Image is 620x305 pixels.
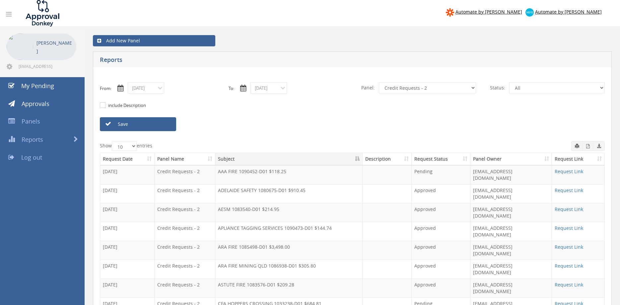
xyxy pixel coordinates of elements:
[535,9,602,15] span: Automate by [PERSON_NAME]
[93,35,215,46] a: Add New Panel
[100,57,454,65] h5: Reports
[100,260,155,279] td: [DATE]
[100,222,155,241] td: [DATE]
[100,241,155,260] td: [DATE]
[155,279,215,297] td: Credit Requests - 2
[100,165,155,184] td: [DATE]
[470,222,552,241] td: [EMAIL_ADDRESS][DOMAIN_NAME]
[412,260,470,279] td: Approved
[100,153,155,165] th: Request Date: activate to sort column ascending
[412,165,470,184] td: Pending
[525,8,534,17] img: xero-logo.png
[412,241,470,260] td: Approved
[215,222,363,241] td: APLIANCE TAGGING SERVICES 1090473-D01 $144.74
[412,184,470,203] td: Approved
[155,165,215,184] td: Credit Requests - 2
[155,260,215,279] td: Credit Requests - 2
[412,279,470,297] td: Approved
[215,203,363,222] td: AESM 1083540-D01 $214.95
[470,241,552,260] td: [EMAIL_ADDRESS][DOMAIN_NAME]
[412,222,470,241] td: Approved
[357,82,379,93] span: Panel:
[21,82,54,90] span: My Pending
[100,203,155,222] td: [DATE]
[555,187,583,193] a: Request Link
[215,260,363,279] td: ARA FIRE MINING QLD 1086938-D01 $305.80
[155,153,215,165] th: Panel Name: activate to sort column ascending
[455,9,522,15] span: Automate by [PERSON_NAME]
[106,102,146,109] label: include Description
[215,184,363,203] td: ADELAIDE SAFETY 1080675-D01 $910.45
[100,117,176,131] a: Save
[215,279,363,297] td: ASTUTE FIRE 1083576-D01 $209.28
[412,203,470,222] td: Approved
[555,281,583,288] a: Request Link
[470,165,552,184] td: [EMAIL_ADDRESS][DOMAIN_NAME]
[112,141,137,151] select: Showentries
[155,241,215,260] td: Credit Requests - 2
[470,203,552,222] td: [EMAIL_ADDRESS][DOMAIN_NAME]
[19,64,75,69] span: [EMAIL_ADDRESS][DOMAIN_NAME]
[486,82,509,93] span: Status:
[215,153,363,165] th: Subject: activate to sort column descending
[22,135,43,143] span: Reports
[446,8,454,17] img: zapier-logomark.png
[555,244,583,250] a: Request Link
[412,153,470,165] th: Request Status: activate to sort column ascending
[22,117,40,125] span: Panels
[470,184,552,203] td: [EMAIL_ADDRESS][DOMAIN_NAME]
[363,153,412,165] th: Description: activate to sort column ascending
[555,263,583,269] a: Request Link
[22,100,49,108] span: Approvals
[155,184,215,203] td: Credit Requests - 2
[555,225,583,231] a: Request Link
[470,153,552,165] th: Panel Owner: activate to sort column ascending
[555,168,583,175] a: Request Link
[155,203,215,222] td: Credit Requests - 2
[555,206,583,212] a: Request Link
[36,39,73,55] p: [PERSON_NAME]
[100,85,111,92] label: From:
[215,241,363,260] td: ARA FIRE 1085498-D01 $3,498.00
[100,279,155,297] td: [DATE]
[229,85,234,92] label: To:
[155,222,215,241] td: Credit Requests - 2
[100,141,152,151] label: Show entries
[100,184,155,203] td: [DATE]
[552,153,604,165] th: Request Link: activate to sort column ascending
[215,165,363,184] td: AAA FIRE 1090452-D01 $118.25
[21,153,42,161] span: Log out
[470,279,552,297] td: [EMAIL_ADDRESS][DOMAIN_NAME]
[470,260,552,279] td: [EMAIL_ADDRESS][DOMAIN_NAME]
